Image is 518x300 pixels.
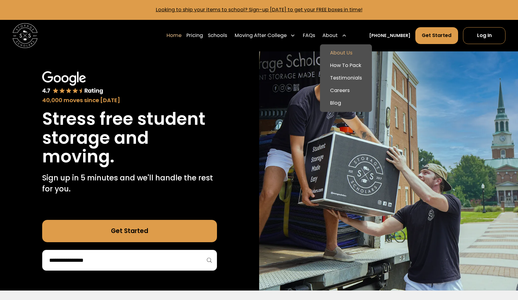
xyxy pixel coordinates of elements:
a: Log In [463,27,505,44]
div: Moving After College [235,32,287,39]
a: FAQs [303,27,315,44]
a: Get Started [415,27,458,44]
div: About [320,27,349,44]
a: Get Started [42,220,217,243]
a: Testimonials [322,72,369,84]
a: home [13,23,38,48]
nav: About [320,44,372,112]
a: Pricing [186,27,203,44]
p: Sign up in 5 minutes and we'll handle the rest for you. [42,172,217,195]
a: How To Pack [322,59,369,72]
h1: Stress free student storage and moving. [42,109,217,166]
a: Careers [322,84,369,97]
a: About Us [322,47,369,59]
img: Google 4.7 star rating [42,71,103,95]
div: 40,000 moves since [DATE] [42,96,217,105]
div: About [322,32,338,39]
a: Home [167,27,182,44]
a: Schools [208,27,227,44]
img: Storage Scholars main logo [13,23,38,48]
a: [PHONE_NUMBER] [369,32,410,39]
a: Blog [322,97,369,109]
div: Moving After College [232,27,298,44]
a: Looking to ship your items to school? Sign-up [DATE] to get your FREE boxes in time! [156,6,362,13]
